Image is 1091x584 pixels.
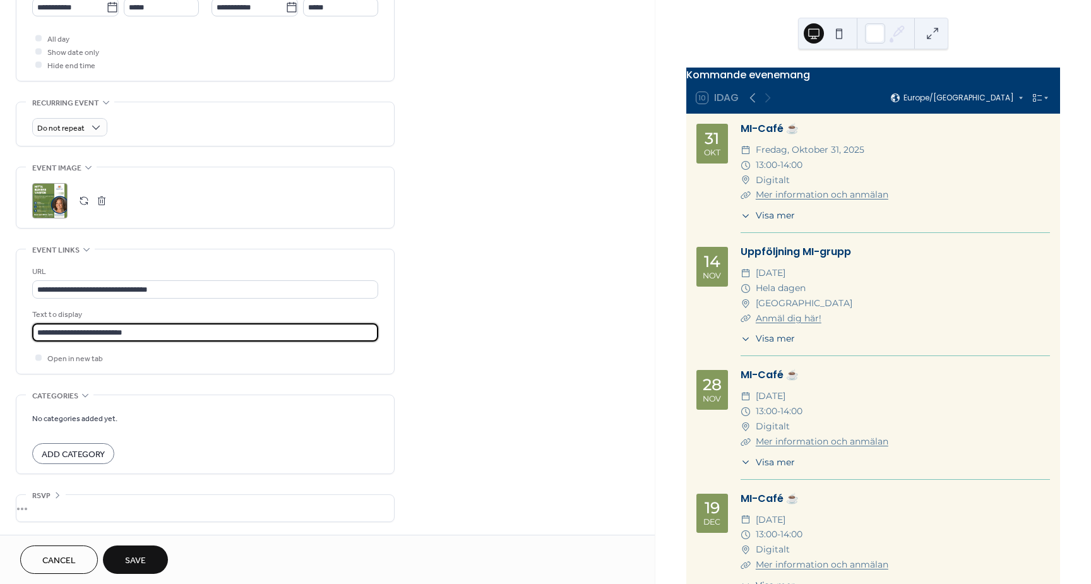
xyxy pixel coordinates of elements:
[20,545,98,574] button: Cancel
[777,158,780,173] span: -
[756,143,864,158] span: fredag, oktober 31, 2025
[703,395,721,403] div: nov
[756,158,777,173] span: 13:00
[32,162,81,175] span: Event image
[32,412,117,426] span: No categories added yet.
[703,518,720,527] div: dec
[32,443,114,464] button: Add Category
[741,244,851,259] a: Uppföljning MI-grupp
[780,158,802,173] span: 14:00
[32,183,68,218] div: ;
[756,542,790,557] span: Digitalt
[47,33,69,46] span: All day
[777,527,780,542] span: -
[37,121,85,136] span: Do not repeat
[32,244,80,257] span: Event links
[47,59,95,73] span: Hide end time
[756,266,785,281] span: [DATE]
[780,404,802,419] span: 14:00
[741,209,795,222] button: ​Visa mer
[125,554,146,568] span: Save
[756,389,785,404] span: [DATE]
[741,367,799,382] a: MI-Café ☕
[704,149,720,157] div: okt
[741,404,751,419] div: ​
[741,389,751,404] div: ​
[32,97,99,110] span: Recurring event
[756,456,795,469] span: Visa mer
[741,188,751,203] div: ​
[741,557,751,573] div: ​
[32,390,78,403] span: Categories
[741,296,751,311] div: ​
[47,46,99,59] span: Show date only
[741,281,751,296] div: ​
[756,436,888,447] a: Mer information och anmälan
[756,527,777,542] span: 13:00
[741,332,795,345] button: ​Visa mer
[42,448,105,462] span: Add Category
[741,266,751,281] div: ​
[686,68,1060,83] div: Kommande evenemang
[103,545,168,574] button: Save
[705,131,719,146] div: 31
[741,542,751,557] div: ​
[32,265,376,278] div: URL
[703,272,721,280] div: nov
[42,554,76,568] span: Cancel
[777,404,780,419] span: -
[741,434,751,450] div: ​
[756,281,806,296] span: Hela dagen
[741,173,751,188] div: ​
[756,559,888,570] a: Mer information och anmälan
[741,456,795,469] button: ​Visa mer
[756,313,821,324] a: Anmäl dig här!
[756,209,795,222] span: Visa mer
[741,419,751,434] div: ​
[756,173,790,188] span: Digitalt
[780,527,802,542] span: 14:00
[741,527,751,542] div: ​
[741,158,751,173] div: ​
[741,311,751,326] div: ​
[741,513,751,528] div: ​
[32,489,51,503] span: RSVP
[756,513,785,528] span: [DATE]
[32,308,376,321] div: Text to display
[903,94,1014,102] span: Europe/[GEOGRAPHIC_DATA]
[741,332,751,345] div: ​
[703,377,722,393] div: 28
[756,332,795,345] span: Visa mer
[741,456,751,469] div: ​
[47,352,103,366] span: Open in new tab
[756,189,888,200] a: Mer information och anmälan
[741,491,799,506] a: MI-Café ☕
[741,121,799,136] a: MI-Café ☕
[16,495,394,521] div: •••
[741,209,751,222] div: ​
[704,254,720,270] div: 14
[756,419,790,434] span: Digitalt
[741,143,751,158] div: ​
[756,296,852,311] span: [GEOGRAPHIC_DATA]
[705,500,720,516] div: 19
[756,404,777,419] span: 13:00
